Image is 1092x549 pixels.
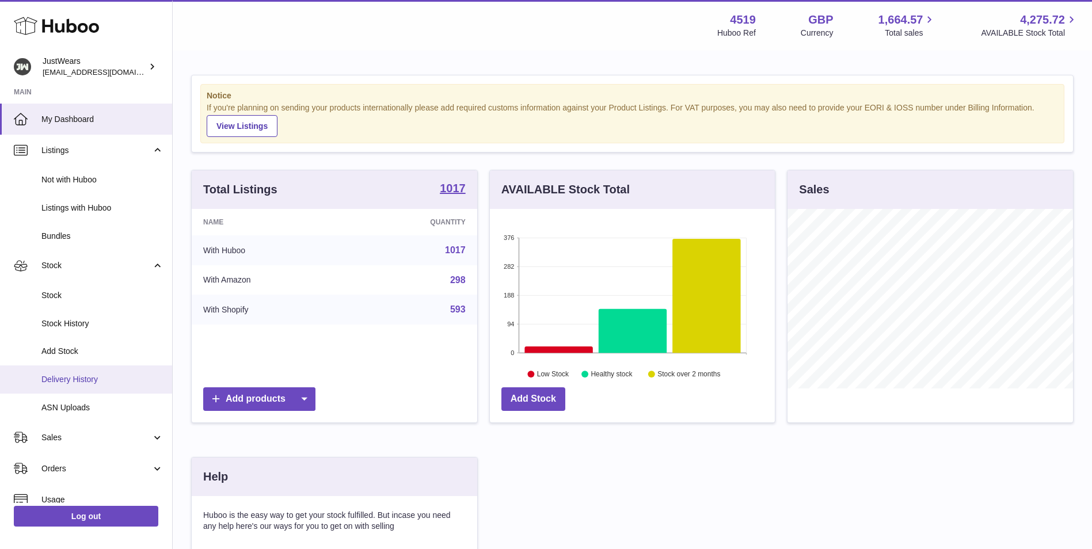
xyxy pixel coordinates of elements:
div: JustWears [43,56,146,78]
h3: Help [203,469,228,485]
span: Usage [41,494,163,505]
a: 4,275.72 AVAILABLE Stock Total [981,12,1078,39]
h3: Sales [799,182,829,197]
strong: GBP [808,12,833,28]
a: 593 [450,304,466,314]
span: Add Stock [41,346,163,357]
a: View Listings [207,115,277,137]
text: 376 [504,234,514,241]
div: Currency [801,28,834,39]
text: 0 [511,349,514,356]
div: Huboo Ref [717,28,756,39]
a: 1017 [445,245,466,255]
text: Stock over 2 months [657,370,720,378]
text: 188 [504,292,514,299]
span: Listings with Huboo [41,203,163,213]
text: 282 [504,263,514,270]
text: Healthy stock [591,370,633,378]
th: Name [192,209,348,235]
span: Delivery History [41,374,163,385]
span: ASN Uploads [41,402,163,413]
strong: Notice [207,90,1058,101]
a: 1017 [440,182,466,196]
span: Bundles [41,231,163,242]
a: 1,664.57 Total sales [878,12,937,39]
span: Stock [41,290,163,301]
span: 4,275.72 [1020,12,1065,28]
span: Orders [41,463,151,474]
a: 298 [450,275,466,285]
p: Huboo is the easy way to get your stock fulfilled. But incase you need any help here's our ways f... [203,510,466,532]
span: Not with Huboo [41,174,163,185]
img: internalAdmin-4519@internal.huboo.com [14,58,31,75]
h3: Total Listings [203,182,277,197]
span: [EMAIL_ADDRESS][DOMAIN_NAME] [43,67,169,77]
span: Sales [41,432,151,443]
text: 94 [507,321,514,327]
span: AVAILABLE Stock Total [981,28,1078,39]
span: My Dashboard [41,114,163,125]
td: With Amazon [192,265,348,295]
span: Stock [41,260,151,271]
strong: 4519 [730,12,756,28]
span: Total sales [885,28,936,39]
a: Log out [14,506,158,527]
strong: 1017 [440,182,466,194]
td: With Shopify [192,295,348,325]
a: Add products [203,387,315,411]
span: Stock History [41,318,163,329]
td: With Huboo [192,235,348,265]
h3: AVAILABLE Stock Total [501,182,630,197]
div: If you're planning on sending your products internationally please add required customs informati... [207,102,1058,137]
span: 1,664.57 [878,12,923,28]
th: Quantity [348,209,477,235]
text: Low Stock [537,370,569,378]
span: Listings [41,145,151,156]
a: Add Stock [501,387,565,411]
